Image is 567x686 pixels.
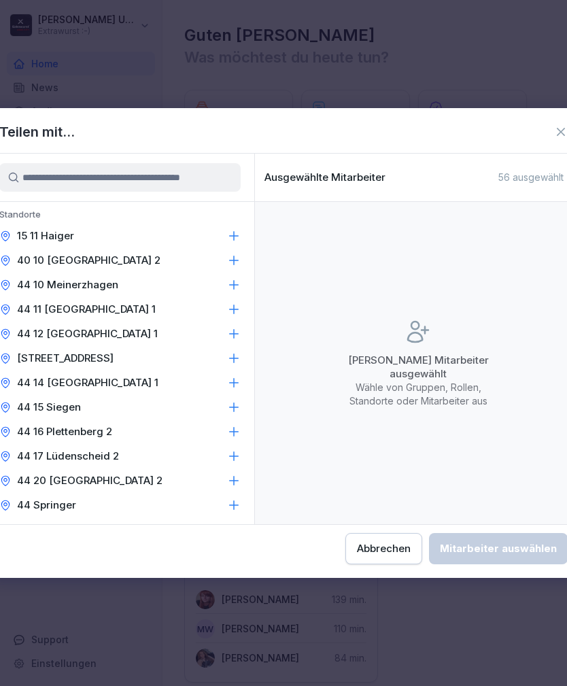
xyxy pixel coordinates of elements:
p: 56 ausgewählt [498,171,564,184]
p: 15 11 Haiger [17,229,74,243]
div: Abbrechen [357,541,411,556]
p: 44 11 [GEOGRAPHIC_DATA] 1 [17,303,156,316]
p: Ausgewählte Mitarbeiter [264,171,385,184]
p: 44 16 Plettenberg 2 [17,425,112,439]
button: Abbrechen [345,533,422,564]
p: 44 10 Meinerzhagen [17,278,118,292]
p: Wähle von Gruppen, Rollen, Standorte oder Mitarbeiter aus [337,381,500,408]
p: 44 17 Lüdenscheid 2 [17,449,119,463]
p: [PERSON_NAME] Mitarbeiter ausgewählt [337,354,500,381]
p: 44 Springer [17,498,76,512]
p: 44 12 [GEOGRAPHIC_DATA] 1 [17,327,158,341]
p: 44 20 [GEOGRAPHIC_DATA] 2 [17,474,162,487]
p: 44 14 [GEOGRAPHIC_DATA] 1 [17,376,158,390]
p: 44 15 Siegen [17,400,81,414]
p: [STREET_ADDRESS] [17,351,114,365]
div: Mitarbeiter auswählen [440,541,557,556]
p: 40 10 [GEOGRAPHIC_DATA] 2 [17,254,160,267]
